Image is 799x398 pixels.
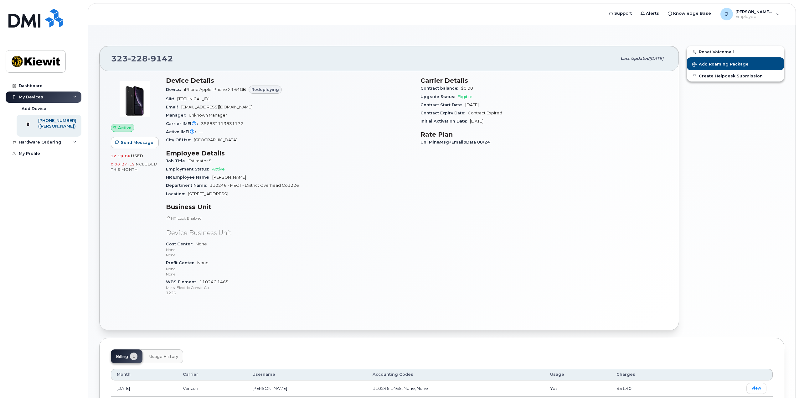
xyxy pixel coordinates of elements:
td: Yes [544,380,611,397]
span: Contract balance [420,86,461,91]
span: Last updated [621,56,649,61]
span: Contract Start Date [420,102,465,107]
span: City Of Use [166,138,194,142]
span: 323 [111,54,173,63]
th: Usage [544,369,611,380]
span: 356832113831172 [201,121,243,126]
td: Verizon [177,380,247,397]
span: Contract Expired [468,111,502,115]
span: 110246 - MECT - District Overhead Co1226 [210,183,299,188]
span: Add Roaming Package [692,62,749,68]
span: Unknown Manager [189,113,227,118]
p: HR Lock Enabled [166,216,413,221]
div: $51.40 [616,385,684,391]
span: Job Title [166,159,188,163]
span: WBS Element [166,280,199,284]
span: [PERSON_NAME] [212,175,246,180]
span: 12.19 GB [111,154,131,158]
span: view [752,385,761,391]
span: Active IMEI [166,129,199,134]
th: Accounting Codes [367,369,544,380]
span: Department Name [166,183,210,188]
p: None [166,247,413,252]
a: Create Helpdesk Submission [687,70,784,81]
span: Cost Center [166,242,196,246]
span: [DATE] [470,119,483,123]
span: used [131,154,143,158]
p: Device Business Unit [166,228,413,238]
p: None [166,271,413,277]
th: Username [247,369,367,380]
span: Email [166,105,181,109]
img: image20231002-3703462-1qb80zy.jpeg [116,80,153,118]
span: [EMAIL_ADDRESS][DOMAIN_NAME] [181,105,252,109]
p: 1226 [166,290,413,296]
h3: Device Details [166,77,413,84]
button: Add Roaming Package [687,57,784,70]
span: SIM [166,97,177,101]
span: [TECHNICAL_ID] [177,97,209,101]
span: 9142 [148,54,173,63]
span: Redeploying [251,86,279,92]
h3: Carrier Details [420,77,668,84]
span: 110246.1465 [166,280,413,296]
span: Upgrade Status [420,94,458,99]
td: [PERSON_NAME] [247,380,367,397]
span: $0.00 [461,86,473,91]
th: Carrier [177,369,247,380]
span: [DATE] [649,56,663,61]
span: 110246.1465, None, None [373,386,428,391]
th: Month [111,369,177,380]
span: Manager [166,113,189,118]
th: Charges [611,369,689,380]
button: Send Message [111,137,159,148]
iframe: Messenger Launcher [772,371,794,393]
span: Unl Min&Msg+Email&Data 08/24 [420,140,493,144]
span: Profit Center [166,260,197,265]
h3: Employee Details [166,149,413,157]
p: Mass. Electric Constr Co. [166,285,413,290]
button: Reset Voicemail [687,46,784,57]
span: Device [166,87,184,92]
span: Active [212,167,225,171]
span: None [166,260,413,277]
h3: Rate Plan [420,131,668,138]
span: — [199,129,203,134]
span: [GEOGRAPHIC_DATA] [194,138,237,142]
span: Contract Expiry Date [420,111,468,115]
p: None [166,266,413,271]
span: iPhone Apple iPhone XR 64GB [184,87,246,92]
span: Eligible [458,94,472,99]
span: Estimator 5 [188,159,212,163]
span: None [166,242,413,258]
span: 228 [128,54,148,63]
span: Employment Status [166,167,212,171]
span: Location [166,191,188,196]
span: Send Message [121,139,153,145]
span: [DATE] [465,102,479,107]
span: 0.00 Bytes [111,162,135,166]
span: HR Employee Name [166,175,212,180]
span: Carrier IMEI [166,121,201,126]
td: [DATE] [111,380,177,397]
span: Initial Activation Date [420,119,470,123]
span: [STREET_ADDRESS] [188,191,228,196]
p: None [166,252,413,258]
span: Usage History [149,354,178,359]
h3: Business Unit [166,203,413,211]
a: view [746,383,766,394]
span: Active [118,125,131,131]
